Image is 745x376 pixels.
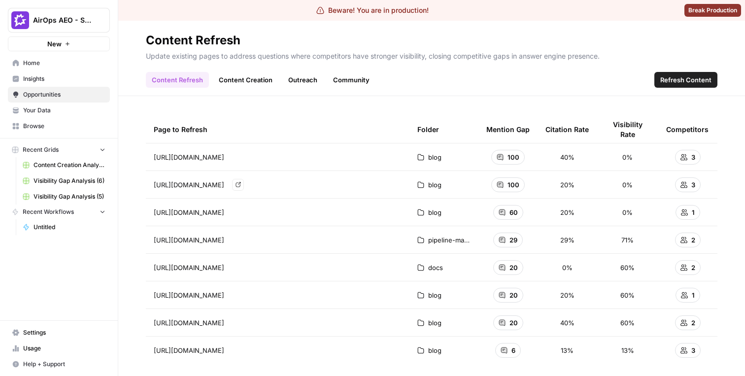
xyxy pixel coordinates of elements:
div: Mention Gap [486,116,530,143]
span: 3 [691,152,695,162]
a: Browse [8,118,110,134]
span: 60% [620,318,635,328]
span: 29 [509,235,517,245]
span: 20% [560,290,575,300]
span: docs [428,263,443,273]
a: Content Refresh [146,72,209,88]
span: 100 [508,180,519,190]
span: Insights [23,74,105,83]
span: 0% [622,180,633,190]
span: blog [428,180,441,190]
span: [URL][DOMAIN_NAME] [154,152,224,162]
span: 1 [692,207,695,217]
span: [URL][DOMAIN_NAME] [154,263,224,273]
div: Visibility Rate [605,116,650,143]
span: 40% [560,318,575,328]
span: Opportunities [23,90,105,99]
button: Help + Support [8,356,110,372]
span: 60% [620,263,635,273]
span: 20% [560,180,575,190]
span: Visibility Gap Analysis (5) [34,192,105,201]
div: Folder [417,116,439,143]
button: Refresh Content [654,72,717,88]
span: AirOps AEO - Single Brand (Gong) [33,15,93,25]
button: Recent Workflows [8,205,110,219]
span: 3 [691,345,695,355]
a: Insights [8,71,110,87]
span: blog [428,345,441,355]
a: Content Creation [213,72,278,88]
span: Refresh Content [660,75,711,85]
a: Home [8,55,110,71]
span: blog [428,207,441,217]
a: Opportunities [8,87,110,103]
span: 3 [691,180,695,190]
span: [URL][DOMAIN_NAME] [154,235,224,245]
span: Browse [23,122,105,131]
span: Your Data [23,106,105,115]
div: Competitors [666,116,709,143]
p: Update existing pages to address questions where competitors have stronger visibility, closing co... [146,48,717,61]
span: 0% [622,152,633,162]
span: blog [428,318,441,328]
div: Beware! You are in production! [316,5,429,15]
span: [URL][DOMAIN_NAME] [154,180,224,190]
span: [URL][DOMAIN_NAME] [154,318,224,328]
span: New [47,39,62,49]
a: Visibility Gap Analysis (5) [18,189,110,205]
div: Content Refresh [146,33,240,48]
span: pipeline-management-software [428,235,471,245]
span: Break Production [688,6,737,15]
span: 2 [691,318,695,328]
a: Outreach [282,72,323,88]
span: 2 [691,235,695,245]
span: 29% [560,235,575,245]
span: Home [23,59,105,68]
span: 60% [620,290,635,300]
span: 0% [622,207,633,217]
span: Recent Workflows [23,207,74,216]
span: 1 [692,290,695,300]
span: [URL][DOMAIN_NAME] [154,290,224,300]
button: Recent Grids [8,142,110,157]
a: Settings [8,325,110,341]
span: Settings [23,328,105,337]
a: Content Creation Analysis (2) [18,157,110,173]
span: Untitled [34,223,105,232]
span: 13% [561,345,574,355]
a: Community [327,72,375,88]
span: 71% [621,235,634,245]
span: 13% [621,345,634,355]
span: 20 [509,290,518,300]
span: 100 [508,152,519,162]
a: Your Data [8,103,110,118]
img: AirOps AEO - Single Brand (Gong) Logo [11,11,29,29]
div: Citation Rate [545,116,589,143]
a: Usage [8,341,110,356]
div: Page to Refresh [154,116,402,143]
span: 0% [562,263,573,273]
span: 2 [691,263,695,273]
span: 20 [509,318,518,328]
button: Workspace: AirOps AEO - Single Brand (Gong) [8,8,110,33]
span: Content Creation Analysis (2) [34,161,105,170]
span: 6 [511,345,515,355]
button: Break Production [684,4,741,17]
span: 40% [560,152,575,162]
span: 20 [509,263,518,273]
span: Usage [23,344,105,353]
span: 20% [560,207,575,217]
span: 60 [509,207,518,217]
span: [URL][DOMAIN_NAME] [154,207,224,217]
span: blog [428,152,441,162]
span: [URL][DOMAIN_NAME] [154,345,224,355]
a: Visibility Gap Analysis (6) [18,173,110,189]
span: Recent Grids [23,145,59,154]
button: New [8,36,110,51]
span: Help + Support [23,360,105,369]
span: Visibility Gap Analysis (6) [34,176,105,185]
a: Untitled [18,219,110,235]
span: blog [428,290,441,300]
